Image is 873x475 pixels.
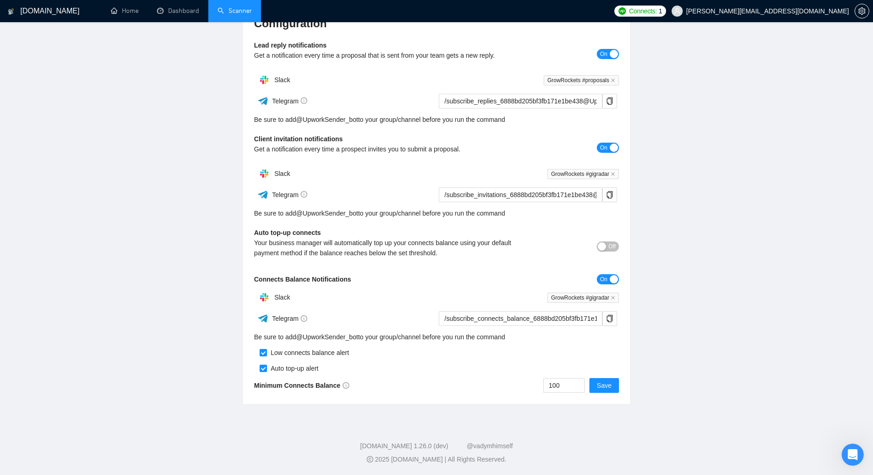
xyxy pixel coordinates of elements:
[254,238,528,258] div: Your business manager will automatically top up your connects balance using your default payment ...
[629,6,657,16] span: Connects:
[8,4,14,19] img: logo
[7,455,866,464] div: 2025 [DOMAIN_NAME] | All Rights Reserved.
[272,315,308,322] span: Telegram
[274,170,290,177] span: Slack
[842,444,864,466] iframe: Intercom live chat
[296,114,358,125] a: @UpworkSender_bot
[301,97,307,104] span: info-circle
[589,378,619,393] button: Save
[254,114,619,125] div: Be sure to add to your group/channel before you run the command
[608,241,616,252] span: Off
[467,442,513,450] a: @vadymhimself
[547,293,619,303] span: GrowRockets #gigradar
[301,191,307,198] span: info-circle
[254,16,619,31] h3: Configuration
[602,187,617,202] button: copy
[157,7,199,15] a: dashboardDashboard
[272,97,308,105] span: Telegram
[602,311,617,326] button: copy
[274,76,290,84] span: Slack
[367,456,373,463] span: copyright
[603,191,617,198] span: copy
[659,6,662,16] span: 1
[254,135,343,143] b: Client invitation notifications
[674,8,680,14] span: user
[274,294,290,301] span: Slack
[111,7,139,15] a: homeHome
[254,144,528,154] div: Get a notification every time a prospect invites you to submit a proposal.
[611,78,615,83] span: close
[544,75,619,85] span: GrowRockets #proposals
[600,274,607,284] span: On
[855,7,869,15] span: setting
[360,442,449,450] a: [DOMAIN_NAME] 1.26.0 (dev)
[254,229,321,236] b: Auto top-up connects
[257,189,269,200] img: ww3wtPAAAAAElFTkSuQmCC
[254,332,619,342] div: Be sure to add to your group/channel before you run the command
[272,191,308,198] span: Telegram
[254,50,528,60] div: Get a notification every time a proposal that is sent from your team gets a new reply.
[343,382,349,389] span: info-circle
[254,208,619,218] div: Be sure to add to your group/channel before you run the command
[257,95,269,107] img: ww3wtPAAAAAElFTkSuQmCC
[611,172,615,176] span: close
[602,94,617,108] button: copy
[600,143,607,153] span: On
[296,208,358,218] a: @UpworkSender_bot
[301,315,307,322] span: info-circle
[296,332,358,342] a: @UpworkSender_bot
[254,42,327,49] b: Lead reply notifications
[218,7,252,15] a: searchScanner
[600,49,607,59] span: On
[603,97,617,105] span: copy
[547,169,619,179] span: GrowRockets #gigradar
[255,288,273,307] img: hpQkSZIkSZIkSZIkSZIkSZIkSZIkSZIkSZIkSZIkSZIkSZIkSZIkSZIkSZIkSZIkSZIkSZIkSZIkSZIkSZIkSZIkSZIkSZIkS...
[255,164,273,183] img: hpQkSZIkSZIkSZIkSZIkSZIkSZIkSZIkSZIkSZIkSZIkSZIkSZIkSZIkSZIkSZIkSZIkSZIkSZIkSZIkSZIkSZIkSZIkSZIkS...
[597,380,612,391] span: Save
[255,71,273,89] img: hpQkSZIkSZIkSZIkSZIkSZIkSZIkSZIkSZIkSZIkSZIkSZIkSZIkSZIkSZIkSZIkSZIkSZIkSZIkSZIkSZIkSZIkSZIkSZIkS...
[855,7,869,15] a: setting
[267,348,349,358] div: Low connects balance alert
[603,315,617,322] span: copy
[254,276,351,283] b: Connects Balance Notifications
[618,7,626,15] img: upwork-logo.png
[254,382,349,389] b: Minimum Connects Balance
[257,313,269,324] img: ww3wtPAAAAAElFTkSuQmCC
[611,295,615,300] span: close
[855,4,869,18] button: setting
[267,363,319,373] div: Auto top-up alert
